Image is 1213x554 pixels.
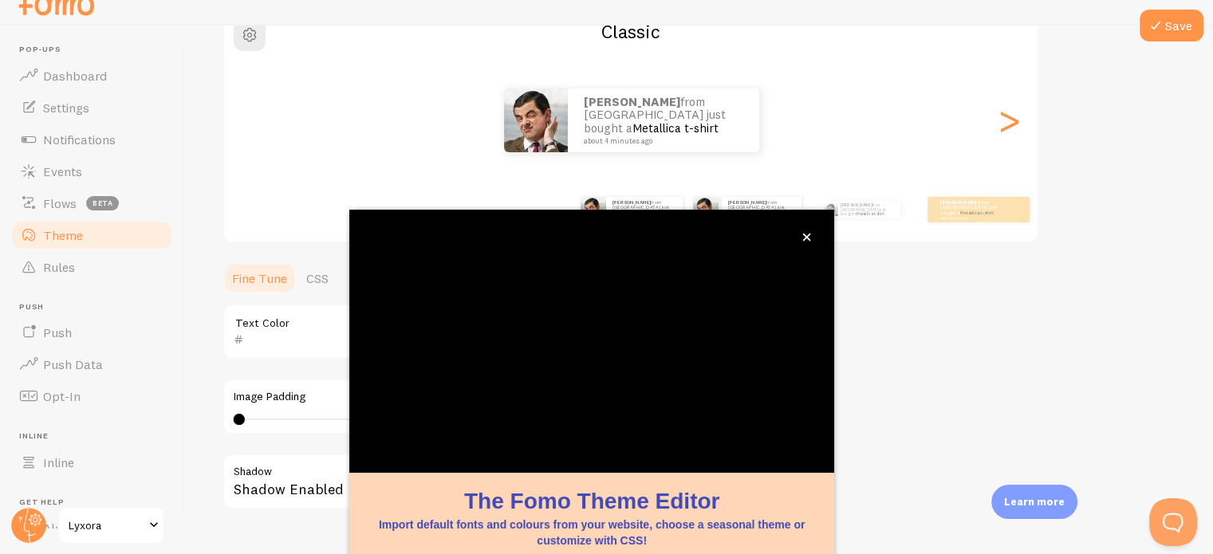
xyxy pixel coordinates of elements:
div: Next slide [999,63,1018,178]
div: Learn more [991,485,1077,519]
a: CSS [297,262,338,294]
a: Settings [10,92,174,124]
span: Rules [43,259,75,275]
a: Theme [10,219,174,251]
span: Pop-ups [19,45,174,55]
a: Fine Tune [223,262,297,294]
strong: [PERSON_NAME] [612,199,651,206]
button: Save [1140,10,1203,41]
span: beta [86,196,119,210]
p: from [GEOGRAPHIC_DATA] just bought a [728,199,795,219]
span: Push [43,324,72,340]
span: Inline [19,431,174,442]
span: Inline [43,454,74,470]
span: Opt-In [43,388,81,404]
label: Image Padding [234,390,690,404]
a: Flows beta [10,187,174,219]
a: Push [10,316,174,348]
img: Fomo [504,88,568,152]
a: Dashboard [10,60,174,92]
a: Notifications [10,124,174,155]
p: from [GEOGRAPHIC_DATA] just bought a [940,199,1004,219]
span: Notifications [43,132,116,147]
img: Fomo [693,197,719,222]
p: Import default fonts and colours from your website, choose a seasonal theme or customize with CSS! [368,517,815,548]
h2: Classic [224,19,1038,44]
h1: The Fomo Theme Editor [368,485,815,517]
a: Events [10,155,174,187]
a: Push Data [10,348,174,380]
a: Rules [10,251,174,283]
div: Shadow Enabled [223,454,701,512]
small: about 4 minutes ago [940,216,1002,219]
a: Inline [10,446,174,478]
img: Fomo [581,197,606,222]
strong: [PERSON_NAME] [728,199,766,206]
p: from [GEOGRAPHIC_DATA] just bought a [584,96,743,145]
a: Metallica t-shirt [857,211,884,216]
a: Metallica t-shirt [959,210,994,216]
strong: [PERSON_NAME] [584,94,680,109]
strong: [PERSON_NAME] [940,199,979,206]
a: Metallica t-shirt [632,120,719,136]
a: Opt-In [10,380,174,412]
a: Lyxora [57,506,165,544]
span: Get Help [19,497,174,508]
p: from [GEOGRAPHIC_DATA] just bought a [841,201,894,218]
span: Events [43,163,82,179]
span: Flows [43,195,77,211]
p: Learn more [1004,494,1065,509]
span: Settings [43,100,89,116]
p: from [GEOGRAPHIC_DATA] just bought a [612,199,676,219]
strong: [PERSON_NAME] [841,202,872,207]
span: Push [19,302,174,312]
iframe: Help Scout Beacon - Open [1149,498,1197,546]
small: about 4 minutes ago [584,137,738,145]
button: close, [798,229,815,246]
img: Fomo [825,203,837,216]
span: Lyxora [69,516,144,535]
span: Theme [43,227,83,243]
span: Push Data [43,356,103,372]
span: Dashboard [43,68,107,84]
